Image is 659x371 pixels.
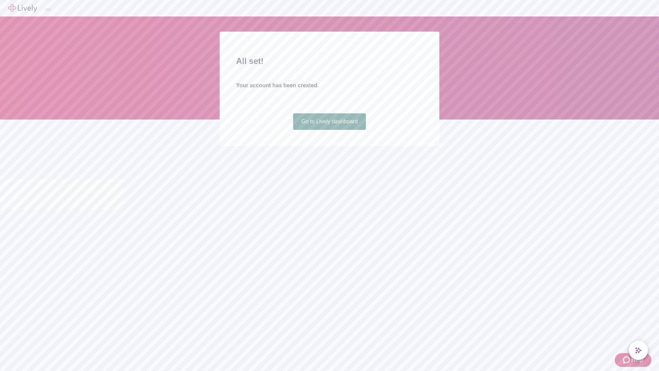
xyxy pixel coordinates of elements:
[631,356,643,364] span: Help
[629,341,648,360] button: chat
[8,4,37,12] img: Lively
[623,356,631,364] svg: Zendesk support icon
[615,353,651,367] button: Zendesk support iconHelp
[236,81,423,90] h4: Your account has been created.
[45,9,51,11] button: Log out
[635,347,642,354] svg: Lively AI Assistant
[293,113,366,130] a: Go to Lively dashboard
[236,55,423,67] h2: All set!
